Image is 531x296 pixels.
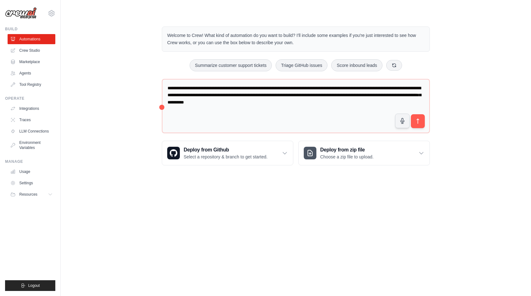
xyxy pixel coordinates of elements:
a: Tool Registry [8,80,55,90]
span: Resources [19,192,37,197]
a: Agents [8,68,55,78]
iframe: Chat Widget [499,266,531,296]
a: Traces [8,115,55,125]
a: Settings [8,178,55,188]
a: Automations [8,34,55,44]
h3: Deploy from Github [184,146,267,154]
p: Select a repository & branch to get started. [184,154,267,160]
div: Manage [5,159,55,164]
div: Chat-widget [499,266,531,296]
p: Choose a zip file to upload. [320,154,374,160]
button: Resources [8,189,55,199]
button: Logout [5,280,55,291]
span: Logout [28,283,40,288]
button: Score inbound leads [331,59,382,71]
a: LLM Connections [8,126,55,136]
a: Crew Studio [8,45,55,56]
div: Build [5,27,55,32]
a: Environment Variables [8,138,55,153]
a: Marketplace [8,57,55,67]
a: Integrations [8,104,55,114]
a: Usage [8,167,55,177]
div: Operate [5,96,55,101]
button: Summarize customer support tickets [190,59,272,71]
h3: Deploy from zip file [320,146,374,154]
p: Welcome to Crew! What kind of automation do you want to build? I'll include some examples if you'... [167,32,424,46]
img: Logo [5,7,37,19]
button: Triage GitHub issues [276,59,327,71]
